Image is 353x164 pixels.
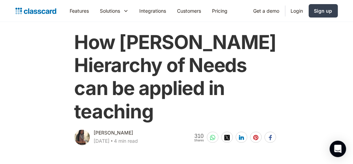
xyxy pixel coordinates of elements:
[194,133,204,139] span: 310
[210,135,215,140] img: whatsapp-white sharing button
[248,3,285,19] a: Get a demo
[268,135,273,140] img: facebook-white sharing button
[94,137,110,145] div: [DATE]
[224,135,230,140] img: twitter-white sharing button
[285,3,309,19] a: Login
[94,129,133,137] div: [PERSON_NAME]
[100,7,120,14] div: Solutions
[253,135,259,140] img: pinterest-white sharing button
[15,6,56,16] a: home
[309,4,338,17] a: Sign up
[172,3,207,19] a: Customers
[194,139,204,142] span: Shares
[64,3,95,19] a: Features
[239,135,244,140] img: linkedin-white sharing button
[95,3,134,19] div: Solutions
[134,3,172,19] a: Integrations
[330,141,346,157] div: Open Intercom Messenger
[314,7,332,14] div: Sign up
[110,137,114,147] div: ‧
[74,31,279,123] h1: How [PERSON_NAME] Hierarchy of Needs can be applied in teaching
[207,3,233,19] a: Pricing
[114,137,138,145] div: 4 min read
